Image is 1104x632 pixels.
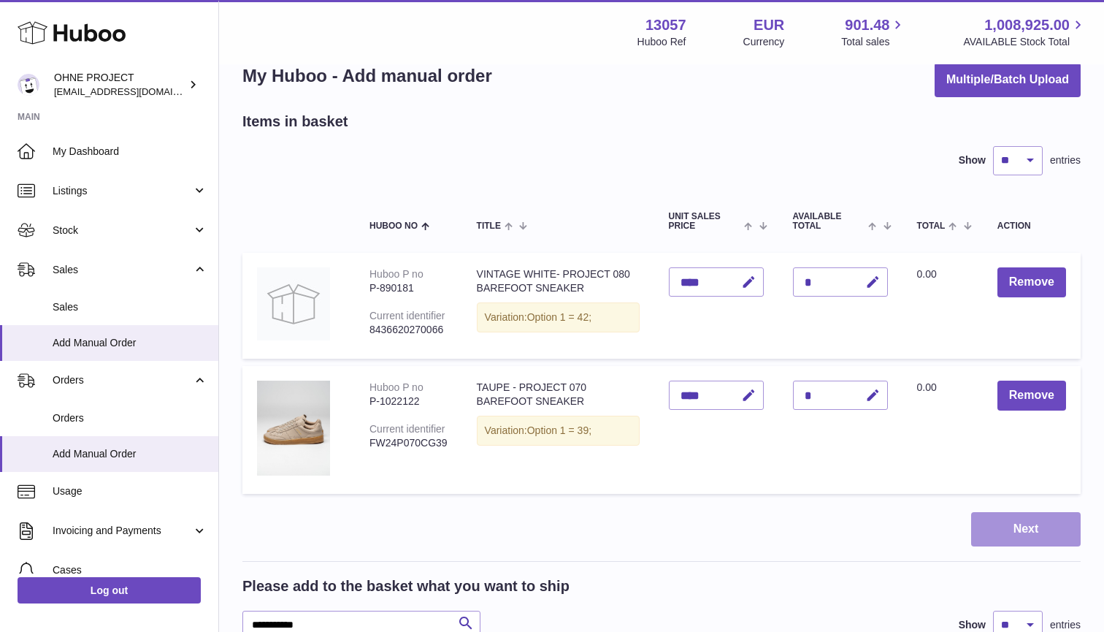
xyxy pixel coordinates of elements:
span: 0.00 [917,381,937,393]
strong: 13057 [645,15,686,35]
td: VINTAGE WHITE- PROJECT 080 BAREFOOT SNEAKER [462,253,654,359]
strong: EUR [754,15,784,35]
div: Variation: [477,416,640,446]
span: Stock [53,224,192,237]
img: TAUPE - PROJECT 070 BAREFOOT SNEAKER [257,381,330,476]
span: Title [477,221,501,231]
div: OHNE PROJECT [54,71,185,99]
span: 0.00 [917,268,937,280]
span: Add Manual Order [53,447,207,461]
span: [EMAIL_ADDRESS][DOMAIN_NAME] [54,85,215,97]
div: Current identifier [369,423,445,435]
span: Listings [53,184,192,198]
span: Add Manual Order [53,336,207,350]
div: P-890181 [369,281,448,295]
span: My Dashboard [53,145,207,159]
span: Option 1 = 39; [527,424,591,436]
span: Unit Sales Price [669,212,741,231]
button: Next [971,512,1081,547]
span: Total [917,221,946,231]
span: Total sales [841,35,906,49]
h2: Please add to the basket what you want to ship [242,576,570,596]
span: Sales [53,300,207,314]
span: entries [1050,153,1081,167]
span: 901.48 [845,15,889,35]
span: Sales [53,263,192,277]
img: VINTAGE WHITE- PROJECT 080 BAREFOOT SNEAKER [257,267,330,340]
div: Huboo Ref [637,35,686,49]
button: Remove [997,267,1066,297]
h1: My Huboo - Add manual order [242,64,492,88]
span: Usage [53,484,207,498]
span: 1,008,925.00 [984,15,1070,35]
div: 8436620270066 [369,323,448,337]
div: Current identifier [369,310,445,321]
span: Huboo no [369,221,418,231]
span: Orders [53,373,192,387]
span: Option 1 = 42; [527,311,591,323]
button: Multiple/Batch Upload [935,63,1081,97]
div: Variation: [477,302,640,332]
div: P-1022122 [369,395,448,408]
span: AVAILABLE Stock Total [963,35,1086,49]
span: AVAILABLE Total [793,212,865,231]
div: Huboo P no [369,268,423,280]
a: Log out [18,577,201,604]
span: Invoicing and Payments [53,524,192,538]
span: Cases [53,563,207,577]
label: Show [959,618,986,632]
div: FW24P070CG39 [369,436,448,450]
span: Orders [53,411,207,425]
div: Action [997,221,1066,231]
a: 1,008,925.00 AVAILABLE Stock Total [963,15,1086,49]
img: support@ohneproject.com [18,74,39,96]
a: 901.48 Total sales [841,15,906,49]
span: entries [1050,618,1081,632]
label: Show [959,153,986,167]
h2: Items in basket [242,112,348,132]
div: Currency [743,35,785,49]
td: TAUPE - PROJECT 070 BAREFOOT SNEAKER [462,366,654,494]
button: Remove [997,381,1066,411]
div: Huboo P no [369,381,423,393]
